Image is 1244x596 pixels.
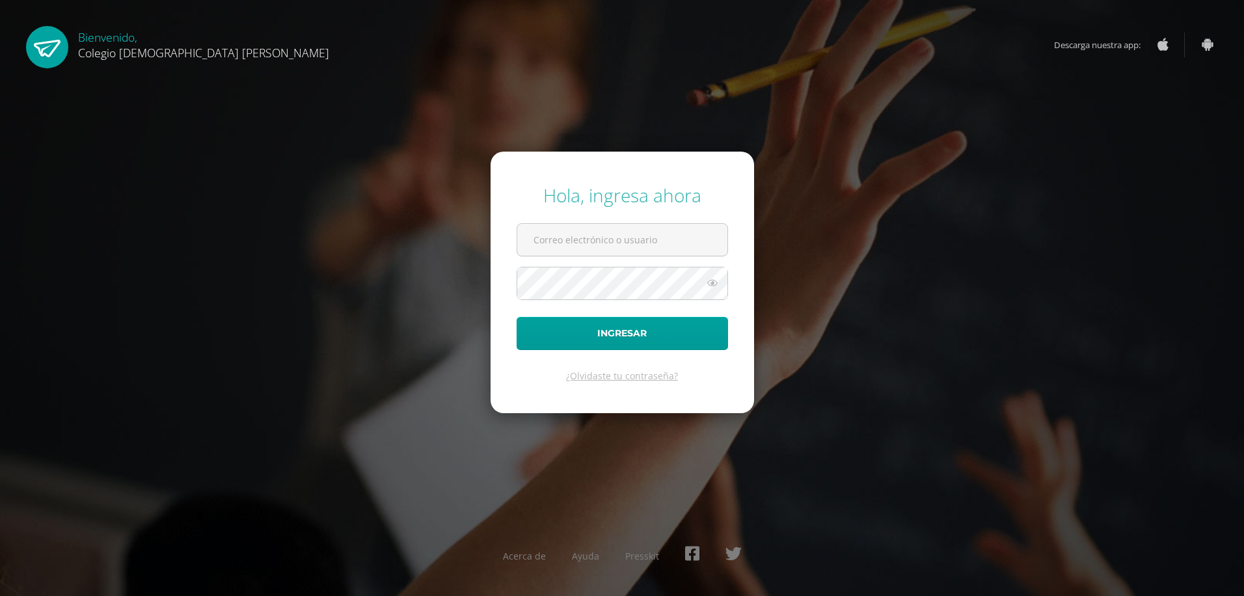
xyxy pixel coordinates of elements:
a: Acerca de [503,550,546,562]
span: Colegio [DEMOGRAPHIC_DATA] [PERSON_NAME] [78,45,329,61]
button: Ingresar [517,317,728,350]
a: ¿Olvidaste tu contraseña? [566,370,678,382]
span: Descarga nuestra app: [1054,33,1154,57]
div: Bienvenido, [78,26,329,61]
a: Ayuda [572,550,599,562]
div: Hola, ingresa ahora [517,183,728,208]
input: Correo electrónico o usuario [517,224,727,256]
a: Presskit [625,550,659,562]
